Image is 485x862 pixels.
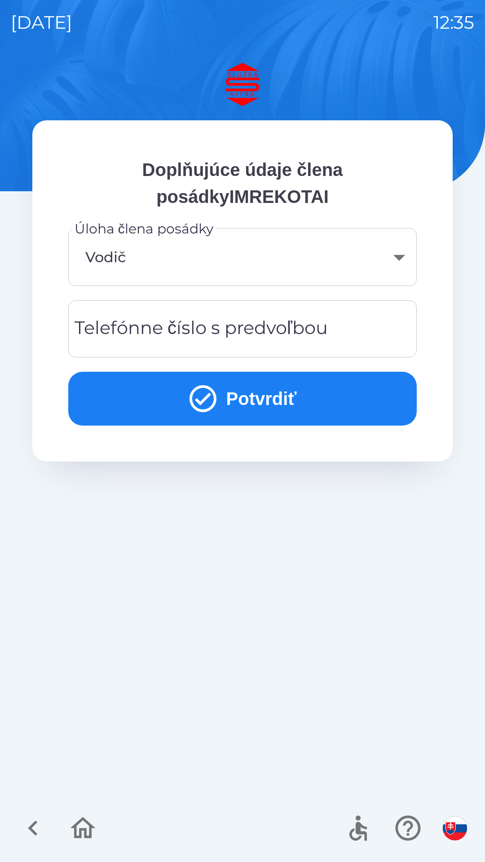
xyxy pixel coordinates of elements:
img: Logo [32,63,453,106]
div: Vodič [79,239,406,275]
p: [DATE] [11,9,72,36]
label: Úloha člena posádky [75,219,214,238]
button: Potvrdiť [68,372,417,426]
img: sk flag [443,816,467,840]
p: 12:35 [433,9,474,36]
p: Doplňujúce údaje člena posádkyIMREKOTAI [68,156,417,210]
